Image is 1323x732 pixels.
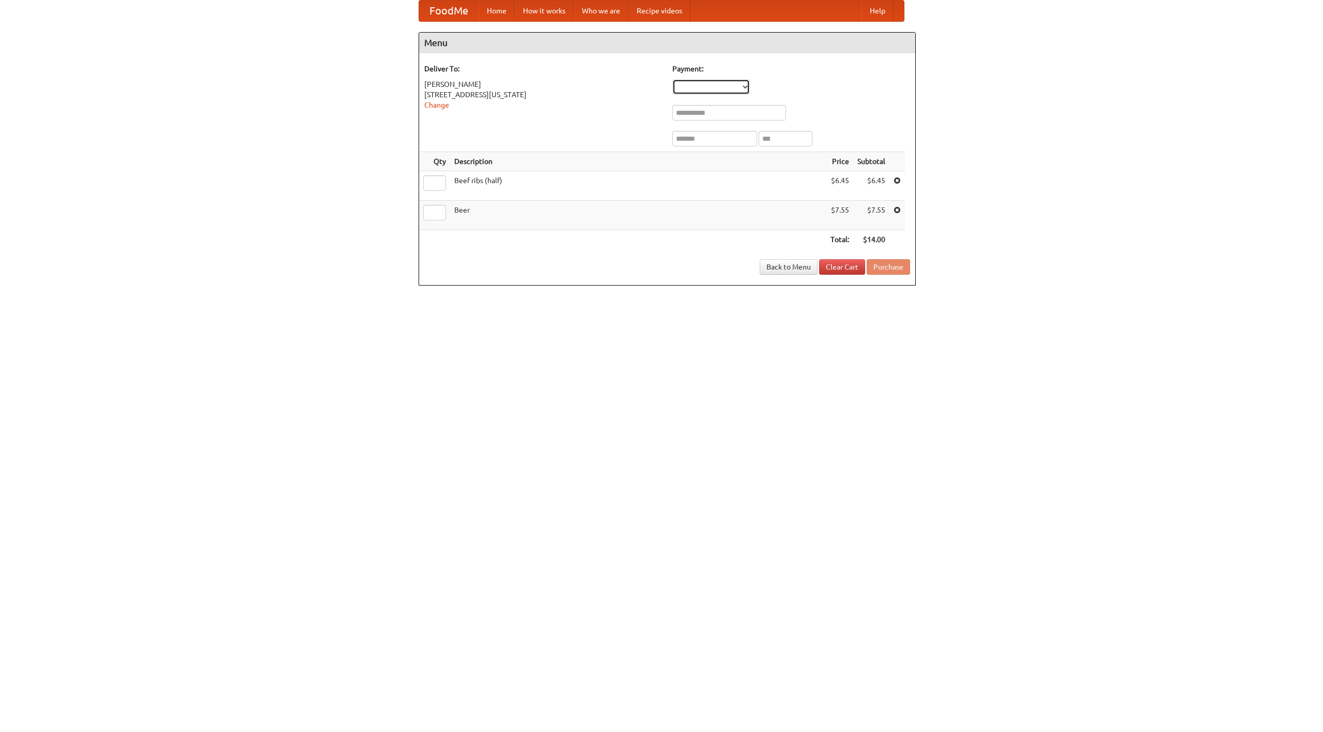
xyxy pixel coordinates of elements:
[424,89,662,100] div: [STREET_ADDRESS][US_STATE]
[867,259,910,275] button: Purchase
[479,1,515,21] a: Home
[819,259,865,275] a: Clear Cart
[853,201,889,230] td: $7.55
[628,1,690,21] a: Recipe videos
[424,64,662,74] h5: Deliver To:
[574,1,628,21] a: Who we are
[853,171,889,201] td: $6.45
[424,101,449,109] a: Change
[826,171,853,201] td: $6.45
[419,33,915,53] h4: Menu
[672,64,910,74] h5: Payment:
[826,201,853,230] td: $7.55
[450,171,826,201] td: Beef ribs (half)
[419,152,450,171] th: Qty
[862,1,894,21] a: Help
[760,259,818,275] a: Back to Menu
[515,1,574,21] a: How it works
[450,201,826,230] td: Beer
[424,79,662,89] div: [PERSON_NAME]
[853,230,889,249] th: $14.00
[450,152,826,171] th: Description
[853,152,889,171] th: Subtotal
[419,1,479,21] a: FoodMe
[826,152,853,171] th: Price
[826,230,853,249] th: Total:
